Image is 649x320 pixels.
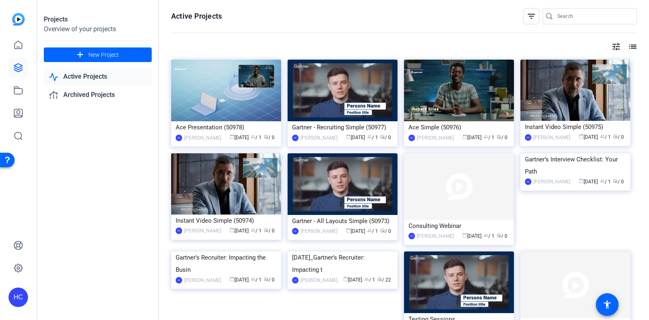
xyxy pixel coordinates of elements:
[292,251,393,276] div: [DATE]_Gartner’s Recruiter: Impacting t
[75,50,85,60] mat-icon: add
[533,133,570,142] div: [PERSON_NAME]
[12,13,25,26] img: blue-gradient.svg
[292,135,299,141] div: HC
[627,42,637,52] mat-icon: list
[408,121,509,133] div: Ace Simple (50976)
[484,233,488,238] span: group
[44,24,152,34] div: Overview of your projects
[343,277,362,283] span: [DATE]
[380,135,391,140] span: / 0
[230,228,249,234] span: [DATE]
[462,233,467,238] span: calendar_today
[613,134,624,140] span: / 0
[301,276,337,284] div: [PERSON_NAME]
[600,179,611,185] span: / 1
[364,277,369,281] span: group
[408,135,415,141] div: HC
[44,15,152,24] div: Projects
[230,134,234,139] span: calendar_today
[613,178,618,183] span: radio
[525,178,531,185] div: HC
[251,135,262,140] span: / 1
[88,51,119,59] span: New Project
[579,134,598,140] span: [DATE]
[417,232,454,240] div: [PERSON_NAME]
[408,220,509,232] div: Consulting Webinar
[525,121,626,133] div: Instant Video Simple (50975)
[579,134,584,139] span: calendar_today
[251,134,256,139] span: group
[527,11,536,21] mat-icon: filter_list
[292,215,393,227] div: Gartner - All Layouts Simple (50973)
[184,227,221,235] div: [PERSON_NAME]
[417,134,454,142] div: [PERSON_NAME]
[230,228,234,232] span: calendar_today
[602,300,612,309] mat-icon: accessibility
[462,134,467,139] span: calendar_today
[264,135,275,140] span: / 0
[380,228,391,234] span: / 0
[176,277,182,283] div: HC
[301,227,337,235] div: [PERSON_NAME]
[251,228,262,234] span: / 1
[613,179,624,185] span: / 0
[9,288,28,307] div: HC
[408,233,415,239] div: HC
[611,42,621,52] mat-icon: tune
[367,228,378,234] span: / 1
[377,277,382,281] span: radio
[44,47,152,62] button: New Project
[525,153,626,178] div: Gartner’s Interview Checklist: Your Path
[600,178,605,183] span: group
[230,135,249,140] span: [DATE]
[600,134,611,140] span: / 1
[44,87,152,103] a: Archived Projects
[176,121,277,133] div: Ace Presentation (50978)
[579,178,584,183] span: calendar_today
[251,277,256,281] span: group
[484,233,494,239] span: / 1
[557,11,630,21] input: Search
[484,135,494,140] span: / 1
[377,277,391,283] span: / 22
[525,134,531,141] div: HC
[301,134,337,142] div: [PERSON_NAME]
[484,134,488,139] span: group
[346,134,351,139] span: calendar_today
[367,134,372,139] span: group
[264,277,275,283] span: / 0
[251,228,256,232] span: group
[367,135,378,140] span: / 1
[264,134,269,139] span: radio
[251,277,262,283] span: / 1
[462,233,481,239] span: [DATE]
[496,135,507,140] span: / 0
[264,228,275,234] span: / 0
[346,135,365,140] span: [DATE]
[343,277,348,281] span: calendar_today
[176,215,277,227] div: Instant Video Simple (50974)
[184,134,221,142] div: [PERSON_NAME]
[380,134,385,139] span: radio
[579,179,598,185] span: [DATE]
[496,134,501,139] span: radio
[380,228,385,233] span: radio
[496,233,501,238] span: radio
[346,228,351,233] span: calendar_today
[462,135,481,140] span: [DATE]
[292,228,299,234] div: HC
[292,121,393,133] div: Gartner - Recruiting Simple (50977)
[533,178,570,186] div: [PERSON_NAME]
[44,69,152,85] a: Active Projects
[496,233,507,239] span: / 0
[184,276,221,284] div: [PERSON_NAME]
[292,277,299,283] div: HC
[364,277,375,283] span: / 1
[264,277,269,281] span: radio
[367,228,372,233] span: group
[600,134,605,139] span: group
[346,228,365,234] span: [DATE]
[176,135,182,141] div: HC
[230,277,249,283] span: [DATE]
[176,251,277,276] div: Gartner’s Recruiter: Impacting the Busin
